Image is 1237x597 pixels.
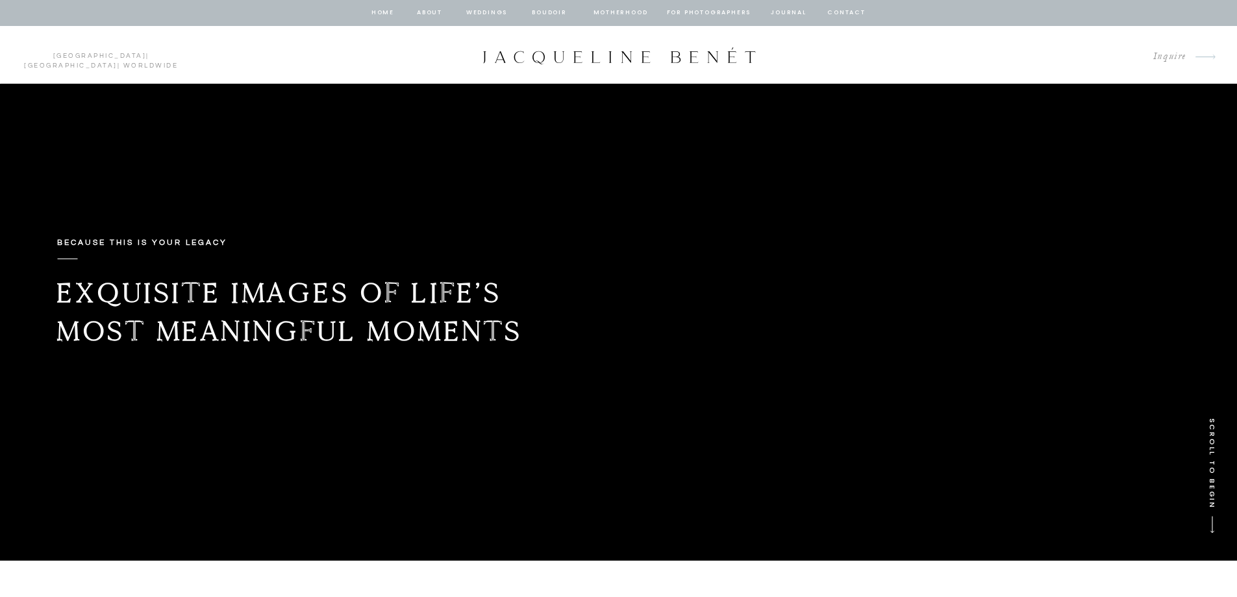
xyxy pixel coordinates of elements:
p: | | Worldwide [18,51,184,59]
a: Weddings [465,7,509,19]
b: Exquisite images of life’s most meaningful moments [56,275,523,348]
a: contact [826,7,868,19]
a: home [371,7,395,19]
a: [GEOGRAPHIC_DATA] [53,53,147,59]
a: Inquire [1143,48,1186,66]
p: SCROLL TO BEGIN [1203,418,1218,528]
a: about [416,7,444,19]
a: journal [769,7,809,19]
a: [GEOGRAPHIC_DATA] [24,62,118,69]
a: BOUDOIR [531,7,568,19]
b: Because this is your legacy [57,238,227,247]
a: for photographers [667,7,751,19]
a: Motherhood [594,7,647,19]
